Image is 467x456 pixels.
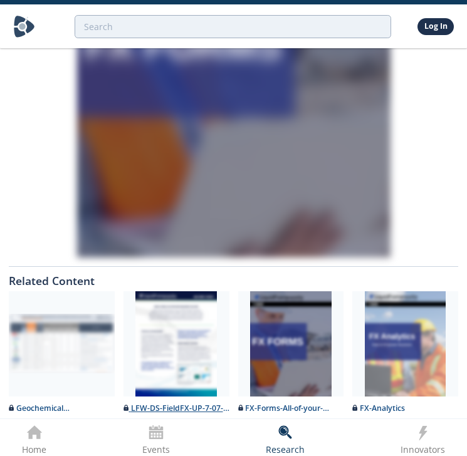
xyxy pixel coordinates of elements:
img: Home [13,16,35,38]
a: LFW-DS-FieldFX-UP-7-07-21 preview LFW-DS-FieldFX-UP-7-07-21 Oil & Gas [119,291,234,430]
div: Geochemical Fingerprinting for Production Allocation - Innovator Comparison [9,403,115,414]
a: Log In [417,18,454,34]
a: FX-Forms-All-of-your-Paper-Forms-Electronically-pdf preview FX-Forms-All-of-your-Paper-Forms-Elec... [234,291,349,430]
input: Advanced Search [75,15,391,38]
div: Related Content [9,267,458,287]
a: Geochemical Fingerprinting for Production Allocation - Innovator Comparison preview Geochemical F... [4,291,119,430]
div: FX-Analytics [352,403,458,414]
div: LFW-DS-FieldFX-UP-7-07-21 [123,403,229,414]
a: FX-Analytics preview FX-Analytics Oil & Gas [348,291,463,430]
div: FX-Forms-All-of-your-Paper-Forms-Electronically-pdf [238,403,344,414]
